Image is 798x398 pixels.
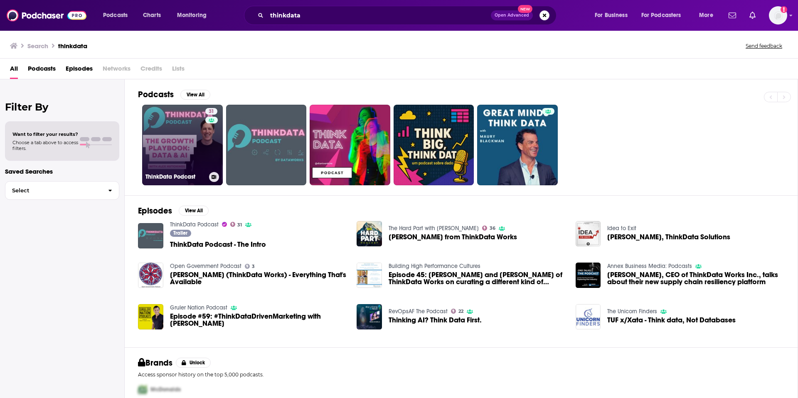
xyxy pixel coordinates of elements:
[607,233,730,241] a: Robin Hunt, ThinkData Solutions
[150,386,181,393] span: McDonalds
[58,42,87,50] h3: thinkdata
[173,231,187,236] span: Trailer
[5,188,101,193] span: Select
[138,358,172,368] h2: Brands
[97,9,138,22] button: open menu
[245,264,255,269] a: 3
[495,13,529,17] span: Open Advanced
[205,108,217,115] a: 31
[743,42,785,49] button: Send feedback
[252,265,255,268] span: 3
[389,225,479,232] a: The Hard Part with Evan McCann
[267,9,491,22] input: Search podcasts, credits, & more...
[138,263,163,288] img: Bryan Smith (ThinkData Works) - Everything That's Available
[140,62,162,79] span: Credits
[237,223,242,227] span: 31
[389,233,517,241] span: [PERSON_NAME] from ThinkData Works
[607,233,730,241] span: [PERSON_NAME], ThinkData Solutions
[170,263,241,270] a: Open Government Podcast
[12,131,78,137] span: Want to filter your results?
[5,101,119,113] h2: Filter By
[103,10,128,21] span: Podcasts
[138,223,163,248] img: ThinkData Podcast - The Intro
[138,89,174,100] h2: Podcasts
[28,62,56,79] a: Podcasts
[10,62,18,79] a: All
[170,313,347,327] span: Episode #59: #ThinkDataDrivenMarketing with [PERSON_NAME]
[170,241,266,248] a: ThinkData Podcast - The Intro
[170,271,347,285] span: [PERSON_NAME] (ThinkData Works) - Everything That's Available
[170,313,347,327] a: Episode #59: #ThinkDataDrivenMarketing with Vrinda Mamundi
[7,7,86,23] img: Podchaser - Follow, Share and Rate Podcasts
[769,6,787,25] img: User Profile
[143,10,161,21] span: Charts
[389,317,482,324] a: Thinking AI? Think Data First.
[389,263,480,270] a: Building High Performance Cultures
[12,140,78,151] span: Choose a tab above to access filters.
[103,62,131,79] span: Networks
[769,6,787,25] span: Logged in as kgolds
[170,304,227,311] a: Gruler Nation Podcast
[458,310,463,313] span: 22
[389,308,448,315] a: RevOpsAF The Podcast
[357,221,382,246] img: Lewis Wynne-Jones from ThinkData Works
[491,10,533,20] button: Open AdvancedNew
[641,10,681,21] span: For Podcasters
[389,271,566,285] span: Episode 45: [PERSON_NAME] and [PERSON_NAME] of ThinkData Works on curating a different kind of st...
[576,221,601,246] img: Robin Hunt, ThinkData Solutions
[27,42,48,50] h3: Search
[170,221,219,228] a: ThinkData Podcast
[230,222,242,227] a: 31
[171,9,217,22] button: open menu
[699,10,713,21] span: More
[746,8,759,22] a: Show notifications dropdown
[5,167,119,175] p: Saved Searches
[177,10,207,21] span: Monitoring
[179,206,209,216] button: View All
[725,8,739,22] a: Show notifications dropdown
[357,304,382,329] img: Thinking AI? Think Data First.
[138,206,209,216] a: EpisodesView All
[607,317,736,324] a: TUF x/Xata - Think data, Not Databases
[451,309,463,314] a: 22
[576,263,601,288] img: Bryan Smith, CEO of ThinkData Works Inc., talks about their new supply chain resiliency platform
[607,263,692,270] a: Annex Business Media: Podcasts
[252,6,564,25] div: Search podcasts, credits, & more...
[781,6,787,13] svg: Add a profile image
[138,304,163,329] img: Episode #59: #ThinkDataDrivenMarketing with Vrinda Mamundi
[607,271,784,285] a: Bryan Smith, CEO of ThinkData Works Inc., talks about their new supply chain resiliency platform
[66,62,93,79] a: Episodes
[389,271,566,285] a: Episode 45: Bryan Smith and Tim Lysecki of ThinkData Works on curating a different kind of startu...
[589,9,638,22] button: open menu
[172,62,185,79] span: Lists
[518,5,533,13] span: New
[180,90,210,100] button: View All
[142,105,223,185] a: 31ThinkData Podcast
[607,308,657,315] a: The Unicorn Finders
[170,271,347,285] a: Bryan Smith (ThinkData Works) - Everything That's Available
[607,225,636,232] a: Idea to Exit
[138,89,210,100] a: PodcastsView All
[576,304,601,329] img: TUF x/Xata - Think data, Not Databases
[357,263,382,288] img: Episode 45: Bryan Smith and Tim Lysecki of ThinkData Works on curating a different kind of startu...
[693,9,724,22] button: open menu
[482,226,495,231] a: 36
[490,226,495,230] span: 36
[135,381,150,398] img: First Pro Logo
[769,6,787,25] button: Show profile menu
[5,181,119,200] button: Select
